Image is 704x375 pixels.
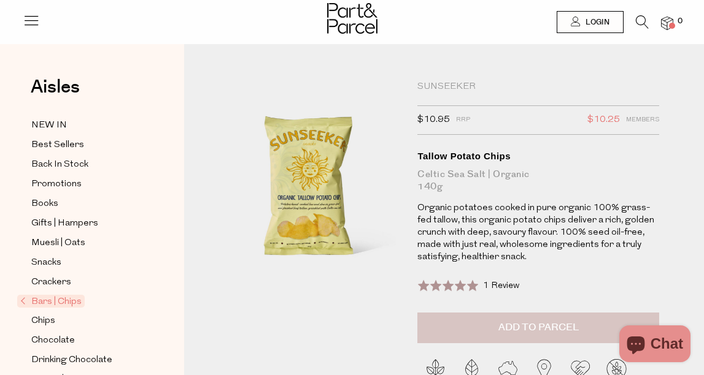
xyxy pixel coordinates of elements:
a: 0 [661,17,673,29]
a: Books [31,196,143,211]
span: $10.25 [587,112,620,128]
a: Aisles [31,78,80,108]
span: Crackers [31,275,71,290]
span: Bars | Chips [17,295,85,308]
a: Promotions [31,176,143,192]
a: Bars | Chips [20,294,143,309]
span: 1 Review [483,281,519,290]
span: Aisles [31,74,80,100]
a: Chocolate [31,333,143,348]
a: Muesli | Oats [31,235,143,251]
span: Drinking Chocolate [31,353,112,368]
span: Gifts | Hampers [31,216,98,231]
a: Drinking Chocolate [31,352,143,368]
a: Gifts | Hampers [31,216,143,231]
div: Tallow Potato Chips [417,150,659,162]
span: Promotions [31,177,82,192]
a: Chips [31,313,143,328]
p: Organic potatoes cooked in pure organic 100% grass-fed tallow, this organic potato chips deliver ... [417,202,659,263]
img: Tallow Potato Chips [221,81,396,299]
a: Snacks [31,255,143,270]
div: Celtic Sea Salt | Organic 140g [417,169,659,193]
span: Muesli | Oats [31,236,85,251]
span: Add to Parcel [498,320,579,335]
a: Login [557,11,624,33]
a: Back In Stock [31,157,143,172]
span: $10.95 [417,112,450,128]
span: 0 [675,16,686,27]
span: Books [31,197,58,211]
inbox-online-store-chat: Shopify online store chat [616,325,694,365]
span: NEW IN [31,118,67,133]
span: Best Sellers [31,138,84,153]
span: Chocolate [31,333,75,348]
button: Add to Parcel [417,312,659,343]
a: Crackers [31,275,143,290]
a: Best Sellers [31,137,143,153]
span: Chips [31,314,55,328]
img: Part&Parcel [327,3,377,34]
span: Snacks [31,256,61,270]
a: NEW IN [31,118,143,133]
span: Login [582,17,609,28]
div: Sunseeker [417,81,659,93]
span: Back In Stock [31,157,88,172]
span: RRP [456,112,470,128]
span: Members [626,112,659,128]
